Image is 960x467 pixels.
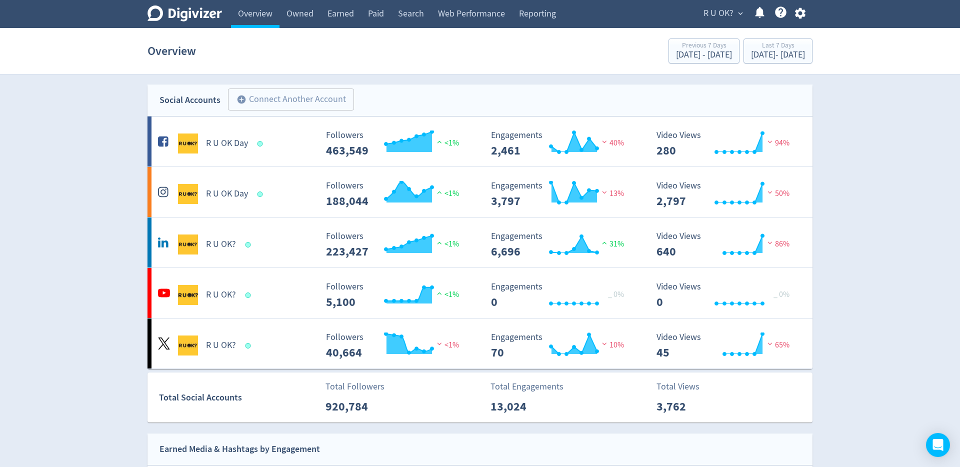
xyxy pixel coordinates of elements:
[206,188,248,200] h5: R U OK Day
[321,332,471,359] svg: Followers 40,664
[656,397,714,415] p: 3,762
[206,289,236,301] h5: R U OK?
[703,5,733,21] span: R U OK?
[147,318,812,368] a: R U OK? undefinedR U OK? Followers 40,664 Followers 40,664 <1% Engagements 70 Engagements 70 10% ...
[159,390,318,405] div: Total Social Accounts
[321,130,471,157] svg: Followers 463,549
[434,188,459,198] span: <1%
[434,340,444,347] img: negative-performance.svg
[486,231,636,258] svg: Engagements 6,696
[599,188,609,196] img: negative-performance.svg
[599,239,624,249] span: 31%
[765,340,789,350] span: 65%
[434,138,459,148] span: <1%
[765,239,789,249] span: 86%
[178,234,198,254] img: R U OK? undefined
[599,138,609,145] img: negative-performance.svg
[736,9,745,18] span: expand_more
[743,38,812,63] button: Last 7 Days[DATE]- [DATE]
[245,343,254,348] span: Data last synced: 21 Aug 2025, 4:02pm (AEST)
[434,289,459,299] span: <1%
[147,35,196,67] h1: Overview
[434,188,444,196] img: positive-performance.svg
[257,191,266,197] span: Data last synced: 22 Aug 2025, 5:02am (AEST)
[220,90,354,110] a: Connect Another Account
[490,380,563,393] p: Total Engagements
[434,138,444,145] img: positive-performance.svg
[434,340,459,350] span: <1%
[486,181,636,207] svg: Engagements 3,797
[159,93,220,107] div: Social Accounts
[599,138,624,148] span: 40%
[159,442,320,456] div: Earned Media & Hashtags by Engagement
[608,289,624,299] span: _ 0%
[245,292,254,298] span: Data last synced: 22 Aug 2025, 4:02am (AEST)
[751,42,805,50] div: Last 7 Days
[321,181,471,207] svg: Followers 188,044
[668,38,739,63] button: Previous 7 Days[DATE] - [DATE]
[206,339,236,351] h5: R U OK?
[228,88,354,110] button: Connect Another Account
[773,289,789,299] span: _ 0%
[676,42,732,50] div: Previous 7 Days
[765,138,789,148] span: 94%
[765,188,775,196] img: negative-performance.svg
[700,5,745,21] button: R U OK?
[926,433,950,457] div: Open Intercom Messenger
[206,137,248,149] h5: R U OK Day
[486,282,636,308] svg: Engagements 0
[325,380,384,393] p: Total Followers
[434,289,444,297] img: positive-performance.svg
[651,332,801,359] svg: Video Views 45
[765,138,775,145] img: negative-performance.svg
[599,239,609,246] img: positive-performance.svg
[178,184,198,204] img: R U OK Day undefined
[178,335,198,355] img: R U OK? undefined
[206,238,236,250] h5: R U OK?
[245,242,254,247] span: Data last synced: 22 Aug 2025, 1:02am (AEST)
[178,133,198,153] img: R U OK Day undefined
[147,217,812,267] a: R U OK? undefinedR U OK? Followers 223,427 Followers 223,427 <1% Engagements 6,696 Engagements 6,...
[751,50,805,59] div: [DATE] - [DATE]
[486,332,636,359] svg: Engagements 70
[257,141,266,146] span: Data last synced: 22 Aug 2025, 4:02am (AEST)
[599,340,609,347] img: negative-performance.svg
[765,239,775,246] img: negative-performance.svg
[765,340,775,347] img: negative-performance.svg
[765,188,789,198] span: 50%
[236,94,246,104] span: add_circle
[490,397,548,415] p: 13,024
[599,188,624,198] span: 13%
[434,239,444,246] img: positive-performance.svg
[651,130,801,157] svg: Video Views 280
[321,282,471,308] svg: Followers 5,100
[321,231,471,258] svg: Followers 223,427
[676,50,732,59] div: [DATE] - [DATE]
[651,231,801,258] svg: Video Views 640
[651,181,801,207] svg: Video Views 2,797
[656,380,714,393] p: Total Views
[651,282,801,308] svg: Video Views 0
[147,116,812,166] a: R U OK Day undefinedR U OK Day Followers 463,549 Followers 463,549 <1% Engagements 2,461 Engageme...
[599,340,624,350] span: 10%
[178,285,198,305] img: R U OK? undefined
[434,239,459,249] span: <1%
[486,130,636,157] svg: Engagements 2,461
[147,167,812,217] a: R U OK Day undefinedR U OK Day Followers 188,044 Followers 188,044 <1% Engagements 3,797 Engageme...
[325,397,383,415] p: 920,784
[147,268,812,318] a: R U OK? undefinedR U OK? Followers 5,100 Followers 5,100 <1% Engagements 0 Engagements 0 _ 0% Vid...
